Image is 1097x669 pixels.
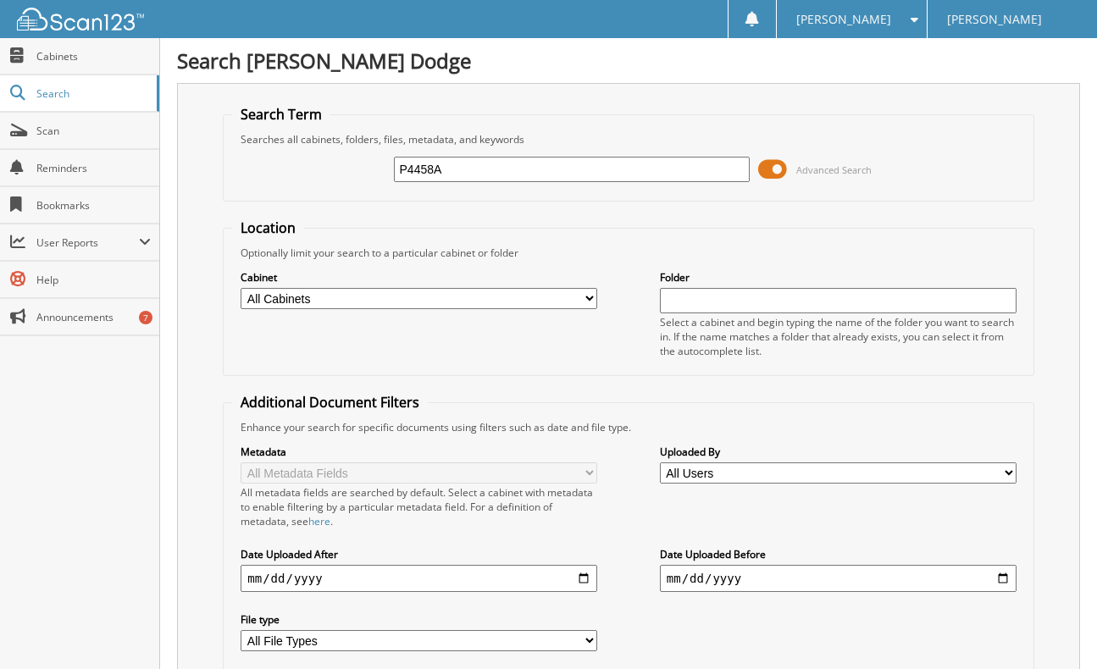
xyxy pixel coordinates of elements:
label: Cabinet [241,270,597,285]
span: Cabinets [36,49,151,64]
label: Metadata [241,445,597,459]
label: Folder [660,270,1017,285]
label: Date Uploaded Before [660,547,1017,561]
input: start [241,565,597,592]
span: [PERSON_NAME] [947,14,1042,25]
legend: Additional Document Filters [232,393,428,412]
span: Search [36,86,148,101]
div: Searches all cabinets, folders, files, metadata, and keywords [232,132,1024,147]
span: Advanced Search [796,163,872,176]
span: Bookmarks [36,198,151,213]
label: File type [241,612,597,627]
legend: Search Term [232,105,330,124]
img: scan123-logo-white.svg [17,8,144,30]
span: [PERSON_NAME] [796,14,891,25]
span: User Reports [36,235,139,250]
span: Help [36,273,151,287]
div: 7 [139,311,152,324]
label: Uploaded By [660,445,1017,459]
span: Announcements [36,310,151,324]
div: Select a cabinet and begin typing the name of the folder you want to search in. If the name match... [660,315,1017,358]
div: Enhance your search for specific documents using filters such as date and file type. [232,420,1024,434]
input: end [660,565,1017,592]
div: Optionally limit your search to a particular cabinet or folder [232,246,1024,260]
legend: Location [232,218,304,237]
div: All metadata fields are searched by default. Select a cabinet with metadata to enable filtering b... [241,485,597,528]
label: Date Uploaded After [241,547,597,561]
h1: Search [PERSON_NAME] Dodge [177,47,1080,75]
span: Scan [36,124,151,138]
span: Reminders [36,161,151,175]
a: here [308,514,330,528]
